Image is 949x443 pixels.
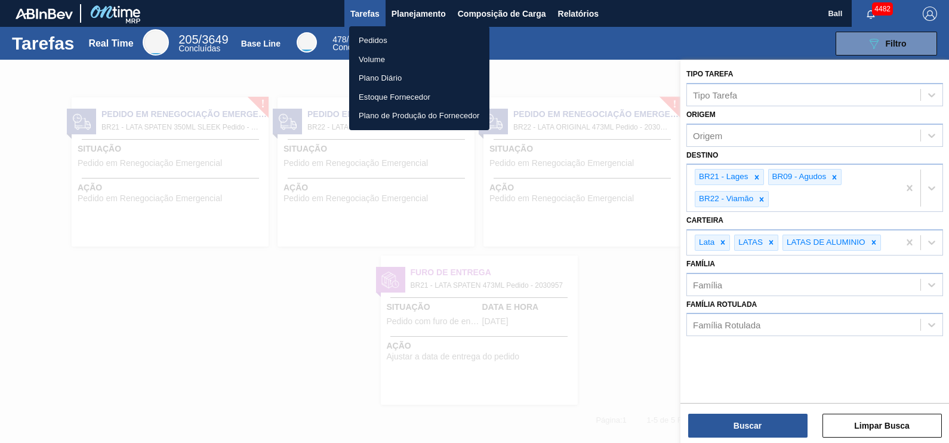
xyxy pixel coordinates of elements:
[349,69,489,88] a: Plano Diário
[349,50,489,69] a: Volume
[349,88,489,107] a: Estoque Fornecedor
[349,31,489,50] a: Pedidos
[349,106,489,125] a: Plano de Produção do Fornecedor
